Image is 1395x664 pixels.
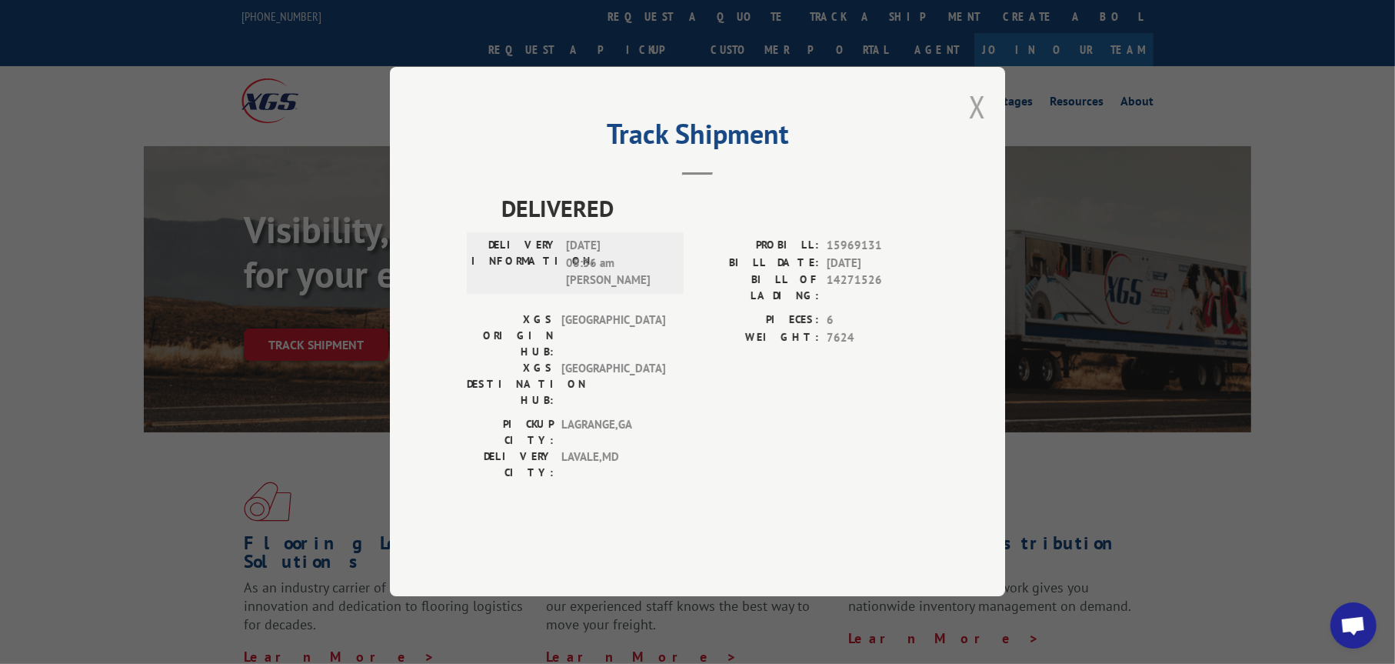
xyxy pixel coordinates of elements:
[561,449,665,482] span: LAVALE , MD
[697,312,819,330] label: PIECES:
[969,86,986,127] button: Close modal
[697,238,819,255] label: PROBILL:
[697,329,819,347] label: WEIGHT:
[827,255,928,272] span: [DATE]
[561,417,665,449] span: LAGRANGE , GA
[827,312,928,330] span: 6
[561,361,665,409] span: [GEOGRAPHIC_DATA]
[561,312,665,361] span: [GEOGRAPHIC_DATA]
[467,123,928,152] h2: Track Shipment
[566,238,670,290] span: [DATE] 08:36 am [PERSON_NAME]
[467,312,554,361] label: XGS ORIGIN HUB:
[1330,602,1377,649] div: Open chat
[827,238,928,255] span: 15969131
[697,255,819,272] label: BILL DATE:
[467,417,554,449] label: PICKUP CITY:
[697,272,819,305] label: BILL OF LADING:
[827,272,928,305] span: 14271526
[467,361,554,409] label: XGS DESTINATION HUB:
[467,449,554,482] label: DELIVERY CITY:
[501,192,928,226] span: DELIVERED
[827,329,928,347] span: 7624
[471,238,558,290] label: DELIVERY INFORMATION:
